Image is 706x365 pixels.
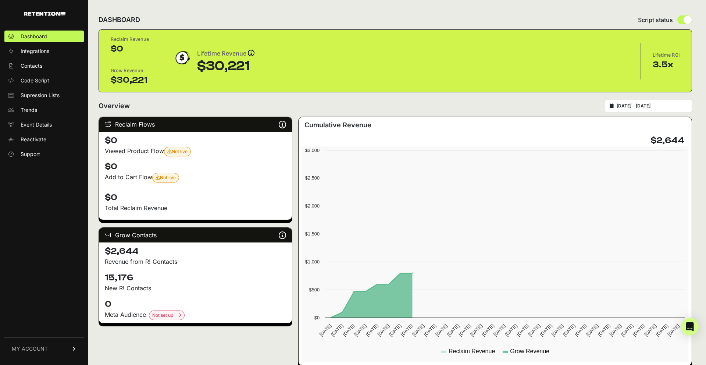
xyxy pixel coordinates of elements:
text: [DATE] [400,323,414,337]
text: $1,500 [305,231,320,237]
div: $0 [111,43,149,55]
text: [DATE] [643,323,657,337]
text: $1,000 [305,259,320,265]
text: [DATE] [597,323,611,337]
h2: Overview [99,101,130,111]
h4: $2,644 [650,135,684,146]
text: [DATE] [666,323,681,337]
a: Support [4,148,84,160]
text: [DATE] [655,323,669,337]
h2: DASHBOARD [99,15,140,25]
span: Contacts [21,62,42,70]
text: [DATE] [446,323,460,337]
h4: $0 [105,161,286,173]
text: [DATE] [342,323,356,337]
text: $2,500 [305,175,320,181]
div: Grow Contacts [99,228,292,242]
text: [DATE] [585,323,600,337]
text: [DATE] [330,323,344,337]
text: [DATE] [481,323,495,337]
span: MY ACCOUNT [12,345,48,352]
h4: 15,176 [105,272,286,284]
text: [DATE] [377,323,391,337]
span: Integrations [21,47,49,55]
text: $500 [309,287,320,293]
img: Retention.com [24,12,65,16]
h4: 0 [105,298,286,310]
text: [DATE] [411,323,425,337]
p: Revenue from R! Contacts [105,257,286,266]
a: Trends [4,104,84,116]
text: [DATE] [318,323,333,337]
div: 3.5x [653,59,680,71]
text: [DATE] [434,323,449,337]
div: Add to Cart Flow [105,173,286,182]
text: $3,000 [305,148,320,153]
span: Event Details [21,121,52,128]
text: [DATE] [539,323,553,337]
text: $2,000 [305,203,320,209]
a: Code Script [4,75,84,86]
a: Contacts [4,60,84,72]
a: Dashboard [4,31,84,42]
text: [DATE] [609,323,623,337]
text: [DATE] [388,323,402,337]
a: Reactivate [4,134,84,145]
p: New R! Contacts [105,284,286,293]
span: Supression Lists [21,92,60,99]
text: [DATE] [353,323,368,337]
h4: $0 [105,187,286,203]
div: Open Intercom Messenger [681,318,699,336]
div: $30,221 [197,59,254,74]
text: [DATE] [504,323,518,337]
img: dollar-coin-05c43ed7efb7bc0c12610022525b4bbbb207c7efeef5aecc26f025e68dcafac9.png [173,49,191,67]
h3: Cumulative Revenue [304,120,371,130]
span: Dashboard [21,33,47,40]
span: Trends [21,106,37,114]
span: Script status [638,15,673,24]
text: [DATE] [574,323,588,337]
div: Meta Audience [105,310,286,320]
text: [DATE] [550,323,565,337]
a: Supression Lists [4,89,84,101]
span: Reactivate [21,136,46,143]
text: [DATE] [469,323,484,337]
a: MY ACCOUNT [4,337,84,360]
p: Total Reclaim Revenue [105,203,286,212]
text: [DATE] [365,323,379,337]
a: Integrations [4,45,84,57]
span: Support [21,150,40,158]
text: [DATE] [632,323,646,337]
text: [DATE] [423,323,437,337]
div: Lifetime Revenue [197,49,254,59]
text: Grow Revenue [510,348,550,354]
div: Lifetime ROI [653,52,680,59]
a: Event Details [4,119,84,131]
span: Not live [156,175,176,180]
text: [DATE] [458,323,472,337]
text: [DATE] [562,323,576,337]
text: [DATE] [620,323,634,337]
div: Grow Revenue [111,67,149,74]
div: Reclaim Revenue [111,36,149,43]
span: Code Script [21,77,49,84]
div: Viewed Product Flow [105,146,286,156]
text: Reclaim Revenue [449,348,495,354]
h4: $2,644 [105,245,286,257]
div: Reclaim Flows [99,117,292,132]
text: [DATE] [516,323,530,337]
text: $0 [314,315,320,320]
text: [DATE] [492,323,507,337]
h4: $0 [105,135,286,146]
text: [DATE] [527,323,542,337]
span: Not live [167,149,188,154]
div: $30,221 [111,74,149,86]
